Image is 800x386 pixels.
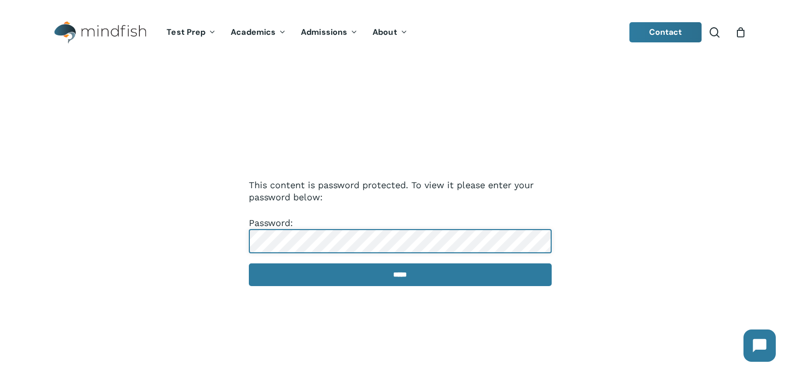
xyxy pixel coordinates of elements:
span: Contact [649,27,682,37]
input: Password: [249,229,552,253]
a: About [365,28,415,37]
a: Test Prep [159,28,223,37]
span: Admissions [301,27,347,37]
span: Test Prep [167,27,205,37]
span: About [372,27,397,37]
a: Academics [223,28,293,37]
iframe: Chatbot [733,319,786,372]
header: Main Menu [40,14,760,51]
a: Contact [629,22,702,42]
p: This content is password protected. To view it please enter your password below: [249,179,552,217]
label: Password: [249,217,552,246]
nav: Main Menu [159,14,414,51]
a: Admissions [293,28,365,37]
a: Cart [735,27,746,38]
span: Academics [231,27,276,37]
